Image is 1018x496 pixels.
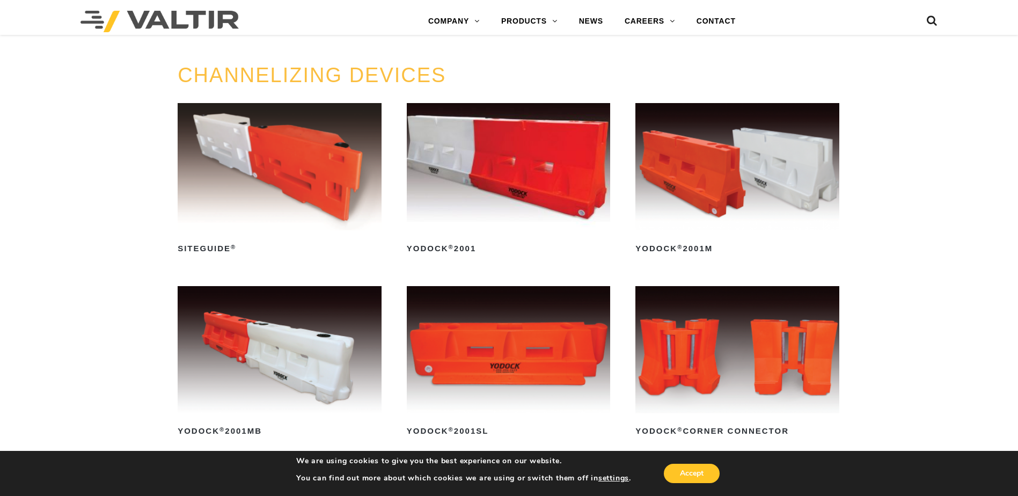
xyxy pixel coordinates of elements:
a: Yodock®2001SL [407,286,611,440]
img: Yodock 2001 Water Filled Barrier and Barricade [407,103,611,230]
a: Yodock®2001MB [178,286,382,440]
sup: ® [677,426,683,433]
img: Valtir [80,11,239,32]
a: Yodock®2001M [635,103,839,257]
h2: Yodock 2001 [407,240,611,257]
h2: Yodock 2001SL [407,423,611,440]
a: PRODUCTS [490,11,568,32]
a: Yodock®Corner Connector [635,286,839,440]
a: SiteGuide® [178,103,382,257]
a: CONTACT [686,11,746,32]
a: COMPANY [418,11,490,32]
a: CAREERS [614,11,686,32]
a: Yodock®2001 [407,103,611,257]
p: We are using cookies to give you the best experience on our website. [296,456,631,466]
h2: SiteGuide [178,240,382,257]
a: NEWS [568,11,614,32]
h2: Yodock 2001M [635,240,839,257]
p: You can find out more about which cookies we are using or switch them off in . [296,473,631,483]
button: settings [598,473,629,483]
sup: ® [677,244,683,250]
sup: ® [449,426,454,433]
h2: Yodock Corner Connector [635,423,839,440]
sup: ® [219,426,225,433]
h2: Yodock 2001MB [178,423,382,440]
a: CHANNELIZING DEVICES [178,64,446,86]
sup: ® [449,244,454,250]
button: Accept [664,464,720,483]
sup: ® [231,244,236,250]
